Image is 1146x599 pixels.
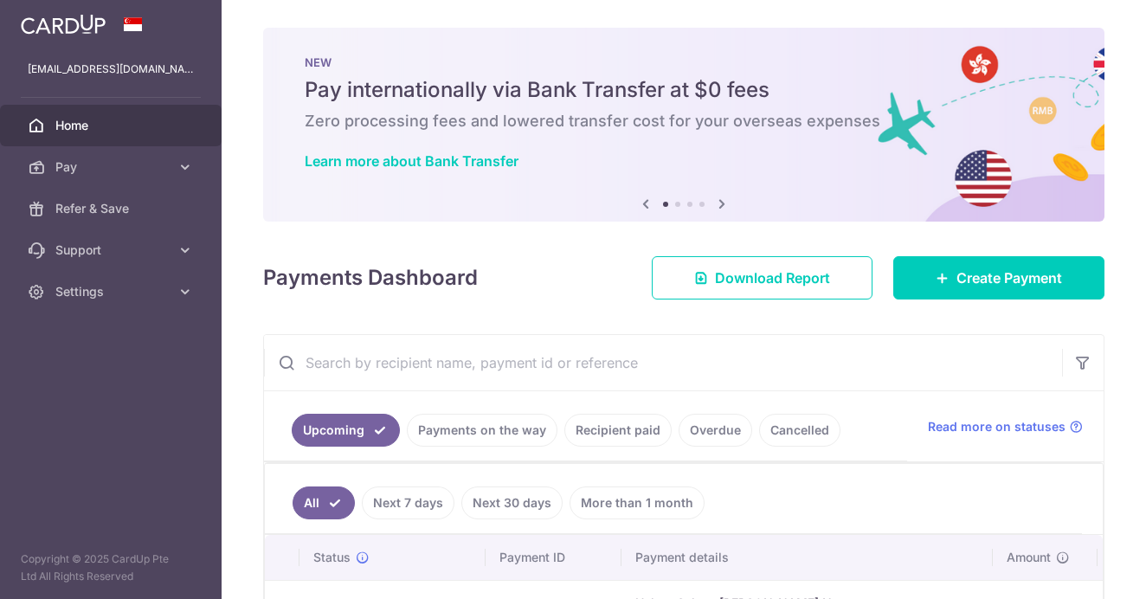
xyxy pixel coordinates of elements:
a: More than 1 month [570,486,705,519]
a: Payments on the way [407,414,557,447]
input: Search by recipient name, payment id or reference [264,335,1062,390]
a: Next 30 days [461,486,563,519]
a: Cancelled [759,414,840,447]
a: Overdue [679,414,752,447]
h5: Pay internationally via Bank Transfer at $0 fees [305,76,1063,104]
a: Read more on statuses [928,418,1083,435]
th: Payment ID [486,535,621,580]
th: Payment details [621,535,993,580]
iframe: Opens a widget where you can find more information [1034,547,1129,590]
span: Support [55,242,170,259]
a: Create Payment [893,256,1104,299]
span: Download Report [715,267,830,288]
span: Create Payment [956,267,1062,288]
p: [EMAIL_ADDRESS][DOMAIN_NAME] [28,61,194,78]
a: Next 7 days [362,486,454,519]
p: NEW [305,55,1063,69]
span: Pay [55,158,170,176]
span: Refer & Save [55,200,170,217]
a: Recipient paid [564,414,672,447]
a: Upcoming [292,414,400,447]
h4: Payments Dashboard [263,262,478,293]
span: Amount [1007,549,1051,566]
span: Status [313,549,351,566]
a: Download Report [652,256,872,299]
img: Bank transfer banner [263,28,1104,222]
img: CardUp [21,14,106,35]
a: All [293,486,355,519]
span: Home [55,117,170,134]
span: Settings [55,283,170,300]
a: Learn more about Bank Transfer [305,152,518,170]
h6: Zero processing fees and lowered transfer cost for your overseas expenses [305,111,1063,132]
span: Read more on statuses [928,418,1066,435]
